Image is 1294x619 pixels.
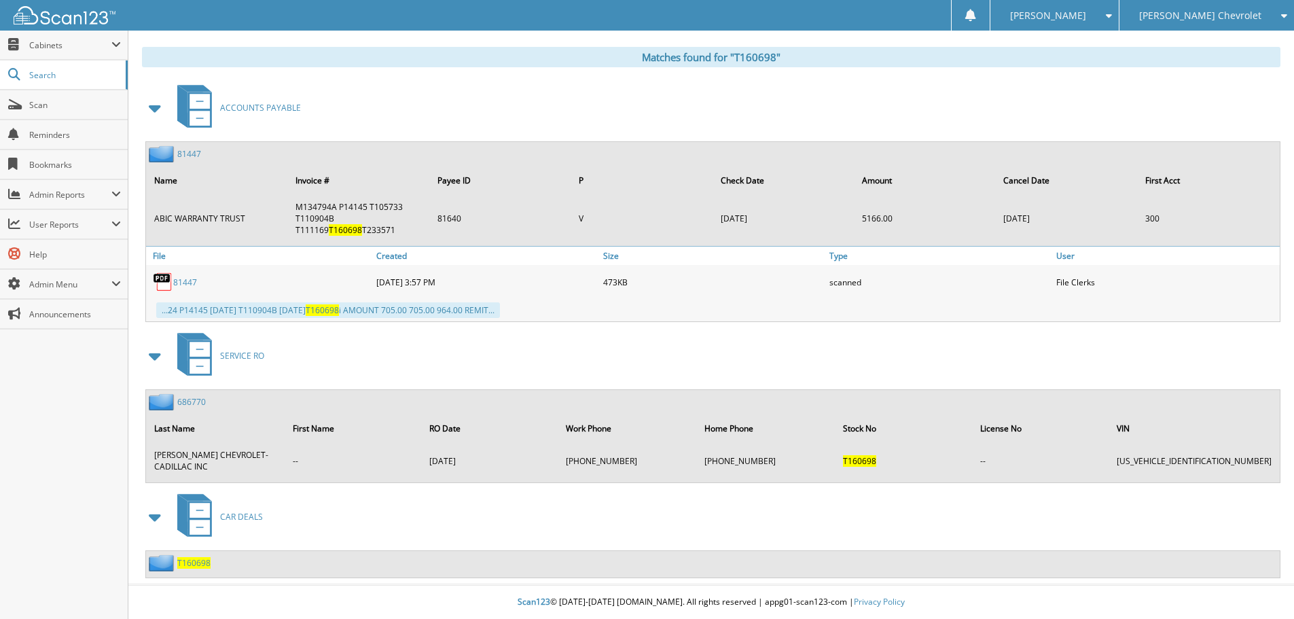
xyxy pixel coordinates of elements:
span: T160698 [329,224,362,236]
div: Matches found for "T160698" [142,47,1280,67]
a: 686770 [177,396,206,408]
span: T160698 [306,304,339,316]
td: [PHONE_NUMBER] [698,444,835,478]
td: [DATE] [714,196,854,241]
a: ACCOUNTS PAYABLE [169,81,301,135]
th: Last Name [147,414,285,442]
div: File Clerks [1053,268,1280,296]
th: First Acct [1138,166,1278,194]
a: T160698 [177,557,211,569]
th: P [572,166,712,194]
span: ACCOUNTS PAYABLE [220,102,301,113]
span: [PERSON_NAME] Chevrolet [1139,12,1261,20]
td: [PHONE_NUMBER] [559,444,696,478]
span: Scan [29,99,121,111]
a: CAR DEALS [169,490,263,544]
span: User Reports [29,219,111,230]
img: folder2.png [149,393,177,410]
span: Reminders [29,129,121,141]
a: Created [373,247,600,265]
a: Privacy Policy [854,596,905,607]
span: Scan123 [518,596,550,607]
th: License No [973,414,1109,442]
span: Bookmarks [29,159,121,171]
td: [DATE] [423,444,558,478]
th: Stock No [836,414,972,442]
span: [PERSON_NAME] [1010,12,1086,20]
a: User [1053,247,1280,265]
div: © [DATE]-[DATE] [DOMAIN_NAME]. All rights reserved | appg01-scan123-com | [128,586,1294,619]
th: Cancel Date [996,166,1136,194]
span: CAR DEALS [220,511,263,523]
th: Name [147,166,287,194]
th: Payee ID [431,166,571,194]
span: Cabinets [29,39,111,51]
img: folder2.png [149,145,177,162]
td: M134794A P14145 T105733 T110904B T111169 T233571 [289,196,429,241]
td: [PERSON_NAME] CHEVROLET-CADILLAC INC [147,444,285,478]
th: Invoice # [289,166,429,194]
th: Check Date [714,166,854,194]
td: -- [286,444,421,478]
th: RO Date [423,414,558,442]
td: -- [973,444,1109,478]
span: Admin Menu [29,279,111,290]
th: Amount [855,166,995,194]
th: First Name [286,414,421,442]
th: Work Phone [559,414,696,442]
td: ABIC WARRANTY TRUST [147,196,287,241]
span: T160698 [843,455,876,467]
img: scan123-logo-white.svg [14,6,115,24]
div: ...24 P14145 [DATE] T110904B [DATE] i AMOUNT 705.00 705.00 964.00 REMIT... [156,302,500,318]
a: 81447 [177,148,201,160]
div: [DATE] 3:57 PM [373,268,600,296]
iframe: Chat Widget [1226,554,1294,619]
td: V [572,196,712,241]
a: Type [826,247,1053,265]
a: 81447 [173,277,197,288]
th: Home Phone [698,414,835,442]
a: Size [600,247,827,265]
a: File [146,247,373,265]
img: folder2.png [149,554,177,571]
span: Admin Reports [29,189,111,200]
a: SERVICE RO [169,329,264,383]
td: [US_VEHICLE_IDENTIFICATION_NUMBER] [1110,444,1278,478]
span: Search [29,69,119,81]
img: PDF.png [153,272,173,292]
td: 81640 [431,196,571,241]
td: 5166.00 [855,196,995,241]
td: 300 [1138,196,1278,241]
span: SERVICE RO [220,350,264,361]
div: scanned [826,268,1053,296]
th: VIN [1110,414,1278,442]
span: Announcements [29,308,121,320]
span: Help [29,249,121,260]
div: 473KB [600,268,827,296]
td: [DATE] [996,196,1136,241]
